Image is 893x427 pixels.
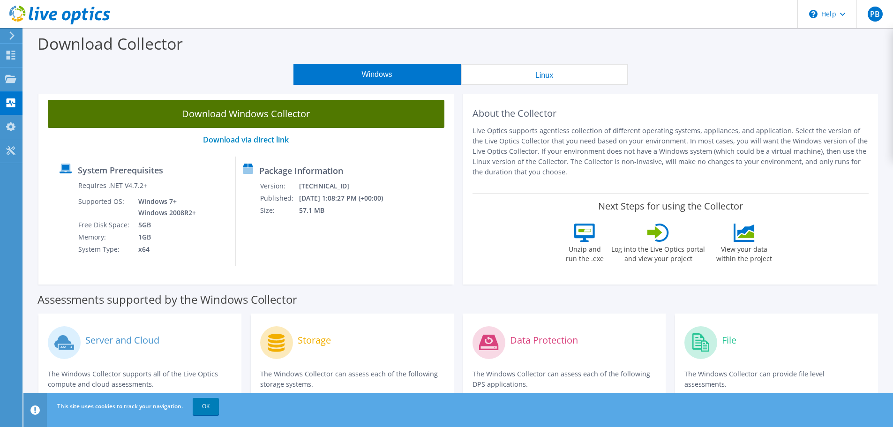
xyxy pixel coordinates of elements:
[78,195,131,219] td: Supported OS:
[78,231,131,243] td: Memory:
[299,180,396,192] td: [TECHNICAL_ID]
[260,180,299,192] td: Version:
[193,398,219,415] a: OK
[299,204,396,217] td: 57.1 MB
[611,242,705,263] label: Log into the Live Optics portal and view your project
[259,166,343,175] label: Package Information
[260,204,299,217] td: Size:
[48,369,232,390] p: The Windows Collector supports all of the Live Optics compute and cloud assessments.
[710,242,778,263] label: View your data within the project
[298,336,331,345] label: Storage
[131,231,198,243] td: 1GB
[510,336,578,345] label: Data Protection
[131,195,198,219] td: Windows 7+ Windows 2008R2+
[473,369,657,390] p: The Windows Collector can assess each of the following DPS applications.
[598,201,743,212] label: Next Steps for using the Collector
[722,336,736,345] label: File
[473,126,869,177] p: Live Optics supports agentless collection of different operating systems, appliances, and applica...
[260,369,444,390] p: The Windows Collector can assess each of the following storage systems.
[260,192,299,204] td: Published:
[85,336,159,345] label: Server and Cloud
[131,219,198,231] td: 5GB
[473,108,869,119] h2: About the Collector
[38,295,297,304] label: Assessments supported by the Windows Collector
[461,64,628,85] button: Linux
[868,7,883,22] span: PB
[78,165,163,175] label: System Prerequisites
[48,100,444,128] a: Download Windows Collector
[299,192,396,204] td: [DATE] 1:08:27 PM (+00:00)
[684,369,869,390] p: The Windows Collector can provide file level assessments.
[57,402,183,410] span: This site uses cookies to track your navigation.
[131,243,198,255] td: x64
[38,33,183,54] label: Download Collector
[78,243,131,255] td: System Type:
[203,135,289,145] a: Download via direct link
[78,219,131,231] td: Free Disk Space:
[563,242,606,263] label: Unzip and run the .exe
[293,64,461,85] button: Windows
[809,10,818,18] svg: \n
[78,181,147,190] label: Requires .NET V4.7.2+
